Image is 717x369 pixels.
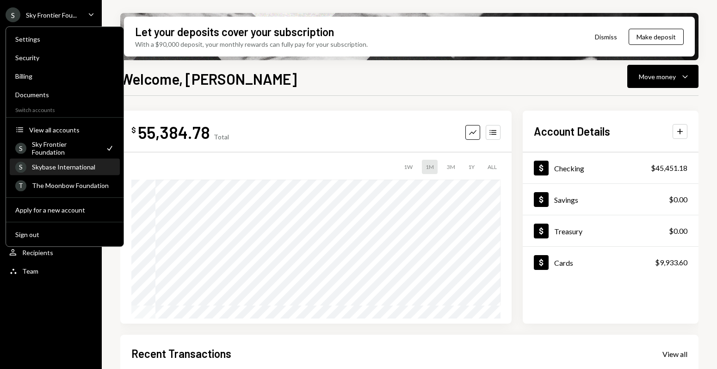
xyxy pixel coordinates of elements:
[662,349,687,359] a: View all
[26,11,77,19] div: Sky Frontier Fou...
[32,181,114,189] div: The Moonbow Foundation
[29,126,114,134] div: View all accounts
[138,122,210,143] div: 55,384.78
[15,180,26,191] div: T
[534,124,610,139] h2: Account Details
[6,105,124,113] div: Switch accounts
[120,69,297,88] h1: Welcome, [PERSON_NAME]
[583,26,629,48] button: Dismiss
[131,346,231,361] h2: Recent Transactions
[15,35,114,43] div: Settings
[422,160,438,174] div: 1M
[10,202,120,219] button: Apply for a new account
[443,160,459,174] div: 3M
[15,206,114,214] div: Apply for a new account
[15,143,26,154] div: S
[10,68,120,84] a: Billing
[400,160,416,174] div: 1W
[15,72,114,80] div: Billing
[15,162,26,173] div: S
[10,226,120,243] button: Sign out
[214,133,229,141] div: Total
[135,24,334,39] div: Let your deposits cover your subscription
[655,257,687,268] div: $9,933.60
[639,72,676,81] div: Move money
[6,263,96,279] a: Team
[10,122,120,138] button: View all accounts
[523,152,698,183] a: Checking$45,451.18
[15,54,114,62] div: Security
[6,7,20,22] div: S
[131,125,136,135] div: $
[554,227,582,236] div: Treasury
[6,244,96,261] a: Recipients
[15,231,114,238] div: Sign out
[464,160,478,174] div: 1Y
[10,86,120,103] a: Documents
[484,160,501,174] div: ALL
[22,267,38,275] div: Team
[10,49,120,66] a: Security
[554,258,573,267] div: Cards
[135,39,368,49] div: With a $90,000 deposit, your monthly rewards can fully pay for your subscription.
[669,225,687,237] div: $0.00
[627,65,698,88] button: Move money
[523,247,698,278] a: Cards$9,933.60
[10,158,120,175] a: SSkybase International
[662,350,687,359] div: View all
[523,215,698,246] a: Treasury$0.00
[523,184,698,215] a: Savings$0.00
[554,164,584,173] div: Checking
[669,194,687,205] div: $0.00
[32,163,114,171] div: Skybase International
[10,31,120,47] a: Settings
[10,177,120,194] a: TThe Moonbow Foundation
[22,249,53,256] div: Recipients
[32,140,99,156] div: Sky Frontier Foundation
[651,163,687,174] div: $45,451.18
[629,29,684,45] button: Make deposit
[15,91,114,99] div: Documents
[554,195,578,204] div: Savings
